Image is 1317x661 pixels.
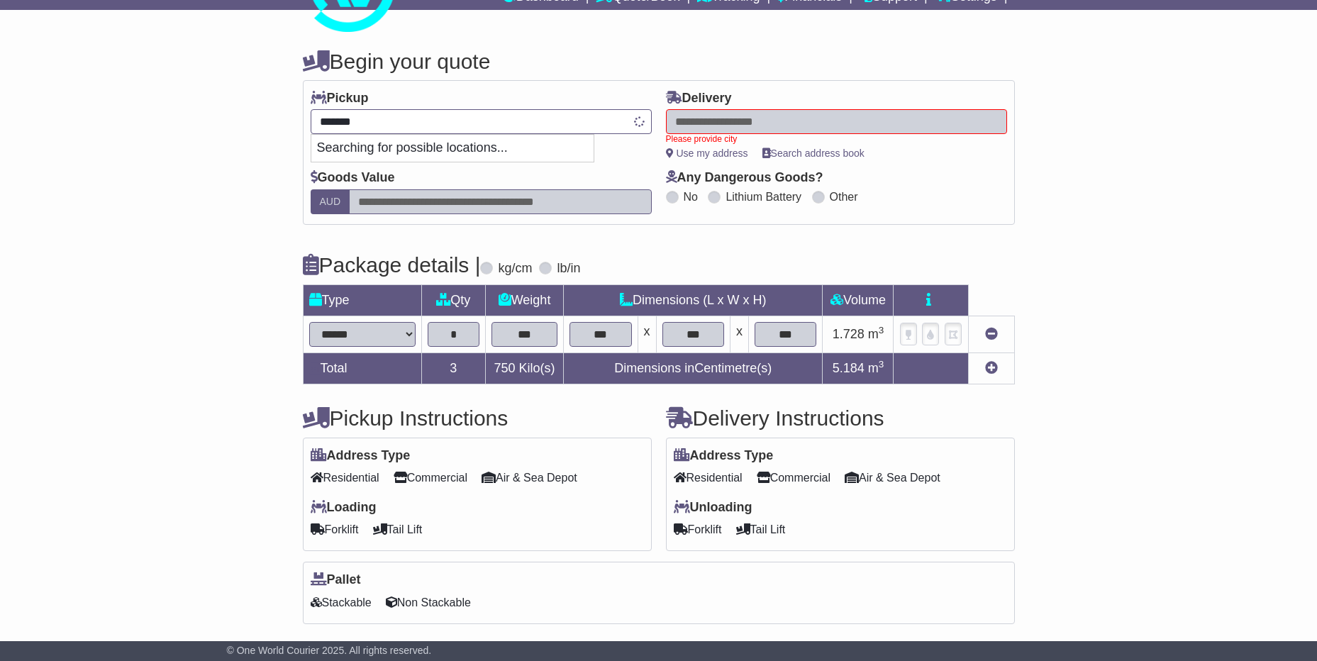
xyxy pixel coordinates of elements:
label: No [684,190,698,204]
label: Pallet [311,572,361,588]
td: Volume [823,284,894,316]
td: Total [303,352,421,384]
a: Remove this item [985,327,998,341]
span: © One World Courier 2025. All rights reserved. [227,645,432,656]
p: Searching for possible locations... [311,135,594,162]
div: Please provide city [666,134,1007,144]
td: Type [303,284,421,316]
label: Address Type [311,448,411,464]
span: Commercial [757,467,830,489]
label: Goods Value [311,170,395,186]
span: Tail Lift [736,518,786,540]
label: Loading [311,500,377,516]
h4: Delivery Instructions [666,406,1015,430]
span: 1.728 [833,327,865,341]
td: Dimensions in Centimetre(s) [564,352,823,384]
span: Non Stackable [386,591,471,613]
span: Forklift [674,518,722,540]
h4: Package details | [303,253,481,277]
span: m [868,361,884,375]
td: x [730,316,748,352]
h4: Begin your quote [303,50,1015,73]
label: Pickup [311,91,369,106]
sup: 3 [879,325,884,335]
span: 750 [494,361,516,375]
a: Add new item [985,361,998,375]
label: kg/cm [498,261,532,277]
label: AUD [311,189,350,214]
span: m [868,327,884,341]
label: Address Type [674,448,774,464]
a: Search address book [762,148,865,159]
a: Use my address [666,148,748,159]
td: x [638,316,656,352]
span: Residential [674,467,743,489]
label: Any Dangerous Goods? [666,170,823,186]
label: Lithium Battery [726,190,801,204]
typeahead: Please provide city [311,109,652,134]
td: Weight [486,284,564,316]
span: Air & Sea Depot [482,467,577,489]
td: Kilo(s) [486,352,564,384]
span: Commercial [394,467,467,489]
span: Tail Lift [373,518,423,540]
td: Qty [421,284,486,316]
label: Unloading [674,500,752,516]
td: 3 [421,352,486,384]
label: Other [830,190,858,204]
h4: Pickup Instructions [303,406,652,430]
td: Dimensions (L x W x H) [564,284,823,316]
label: Delivery [666,91,732,106]
label: lb/in [557,261,580,277]
span: 5.184 [833,361,865,375]
span: Forklift [311,518,359,540]
span: Stackable [311,591,372,613]
span: Air & Sea Depot [845,467,940,489]
span: Residential [311,467,379,489]
sup: 3 [879,359,884,370]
